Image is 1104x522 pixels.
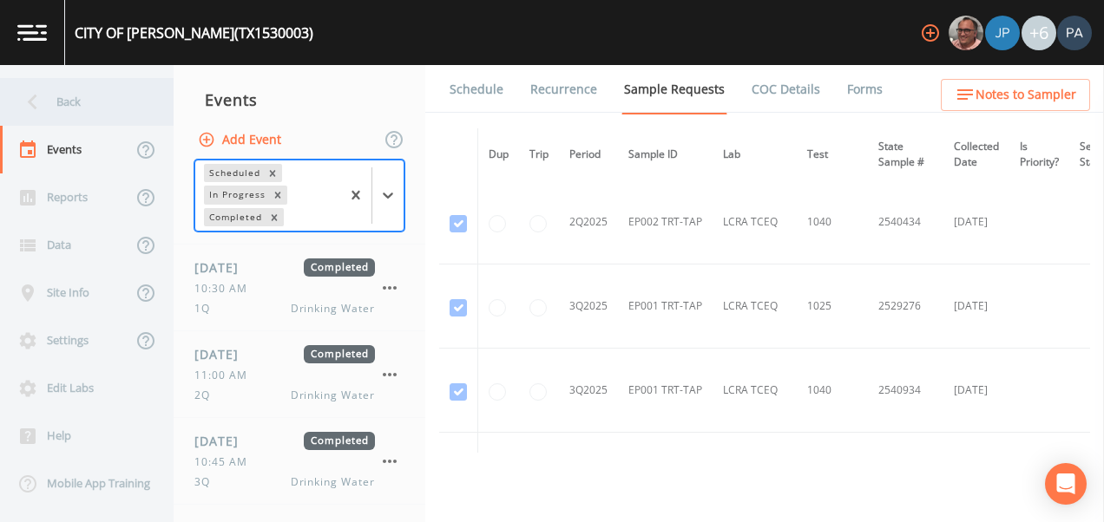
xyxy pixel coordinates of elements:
td: 2529276 [868,264,943,349]
td: EP001 TRT-TAP [618,349,713,433]
span: 11:00 AM [194,368,258,383]
span: [DATE] [194,432,251,450]
th: Trip [519,128,559,181]
td: 2Q2025 [559,180,618,264]
div: CITY OF [PERSON_NAME] (TX1530003) [75,23,313,43]
td: LCRA TCEQ [713,349,797,433]
span: 3Q [194,474,220,490]
button: Notes to Sampler [941,79,1090,111]
span: [DATE] [194,258,251,277]
div: Mike Franklin [948,16,984,50]
a: COC Details [749,65,823,114]
img: 41241ef155101aa6d92a04480b0d0000 [985,16,1020,50]
div: Remove Completed [265,208,284,226]
th: Period [559,128,618,181]
a: Schedule [447,65,506,114]
div: +6 [1022,16,1056,50]
span: Drinking Water [291,388,375,403]
a: [DATE]Completed11:00 AM2QDrinking Water [174,331,425,418]
th: State Sample # [868,128,943,181]
th: Collected Date [943,128,1009,181]
td: LCRA TCEQ [713,180,797,264]
img: logo [17,24,47,41]
a: Recurrence [528,65,600,114]
span: 10:30 AM [194,281,258,297]
td: 3Q2025 [559,264,618,349]
div: Scheduled [204,164,263,182]
td: LCRA TCEQ [713,264,797,349]
span: Drinking Water [291,474,375,490]
td: 3Q2025 [559,349,618,433]
th: Lab [713,128,797,181]
div: Events [174,78,425,121]
span: 2Q [194,388,220,403]
div: Open Intercom Messenger [1045,463,1087,505]
button: Add Event [194,124,288,156]
div: Remove In Progress [268,186,287,204]
td: EP002 TRT-TAP [618,180,713,264]
img: e2d790fa78825a4bb76dcb6ab311d44c [949,16,983,50]
span: Completed [304,345,375,363]
span: 1Q [194,301,220,316]
td: [DATE] [943,180,1009,264]
td: 1025 [797,264,868,349]
div: Completed [204,208,265,226]
span: Drinking Water [291,301,375,316]
th: Sample ID [618,128,713,181]
td: [DATE] [943,349,1009,433]
td: 2540434 [868,180,943,264]
span: Completed [304,432,375,450]
div: In Progress [204,186,268,204]
td: 2540934 [868,349,943,433]
td: [DATE] [943,264,1009,349]
span: Completed [304,258,375,277]
span: 10:45 AM [194,454,258,470]
th: Is Priority? [1009,128,1069,181]
td: 1040 [797,180,868,264]
a: Sample Requests [621,65,727,114]
img: b17d2fe1905336b00f7c80abca93f3e1 [1057,16,1092,50]
td: 1040 [797,349,868,433]
th: Dup [478,128,520,181]
a: [DATE]Completed10:30 AM1QDrinking Water [174,245,425,331]
span: Notes to Sampler [976,84,1076,106]
a: [DATE]Completed10:45 AM3QDrinking Water [174,418,425,505]
span: [DATE] [194,345,251,363]
div: Remove Scheduled [263,164,282,182]
a: Forms [844,65,885,114]
td: EP001 TRT-TAP [618,264,713,349]
div: Joshua gere Paul [984,16,1021,50]
th: Test [797,128,868,181]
